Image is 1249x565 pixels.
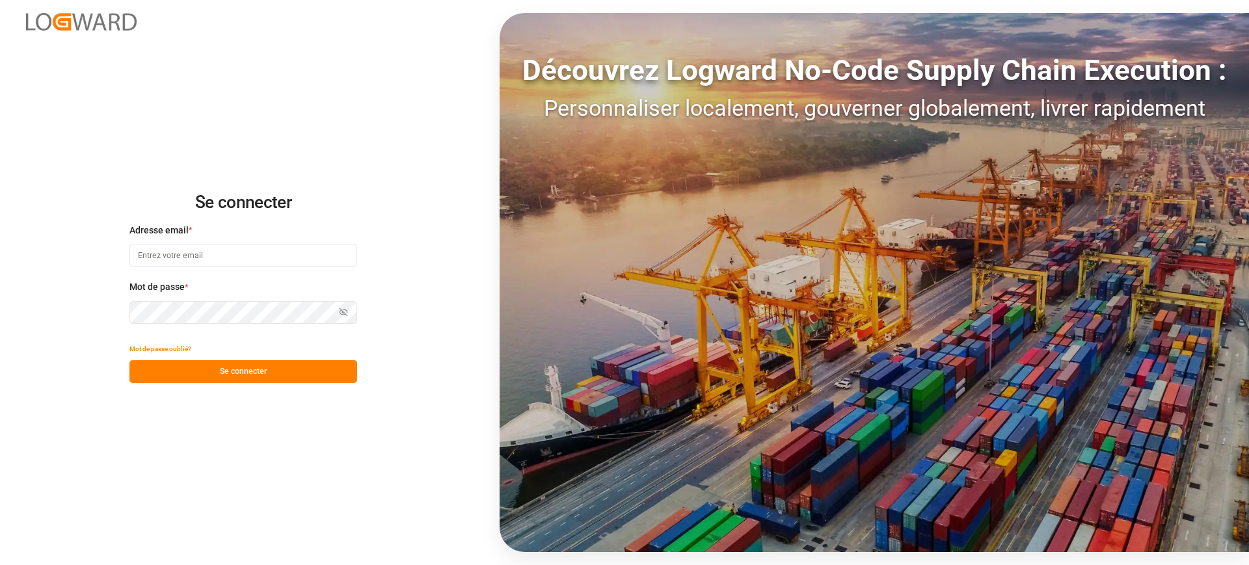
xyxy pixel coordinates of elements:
font: Adresse email [129,225,189,235]
font: Mot de passe [129,282,185,292]
input: Entrez votre email [129,244,357,267]
img: Logward_new_orange.png [26,13,137,31]
button: Se connecter [129,360,357,383]
font: Mot de passe oublié? [129,345,191,352]
font: Découvrez Logward No-Code Supply Chain Execution : [522,53,1226,87]
font: Se connecter [195,192,291,212]
font: Personnaliser localement, gouverner globalement, livrer rapidement [544,95,1205,121]
font: Se connecter [220,367,267,376]
button: Mot de passe oublié? [129,337,191,360]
